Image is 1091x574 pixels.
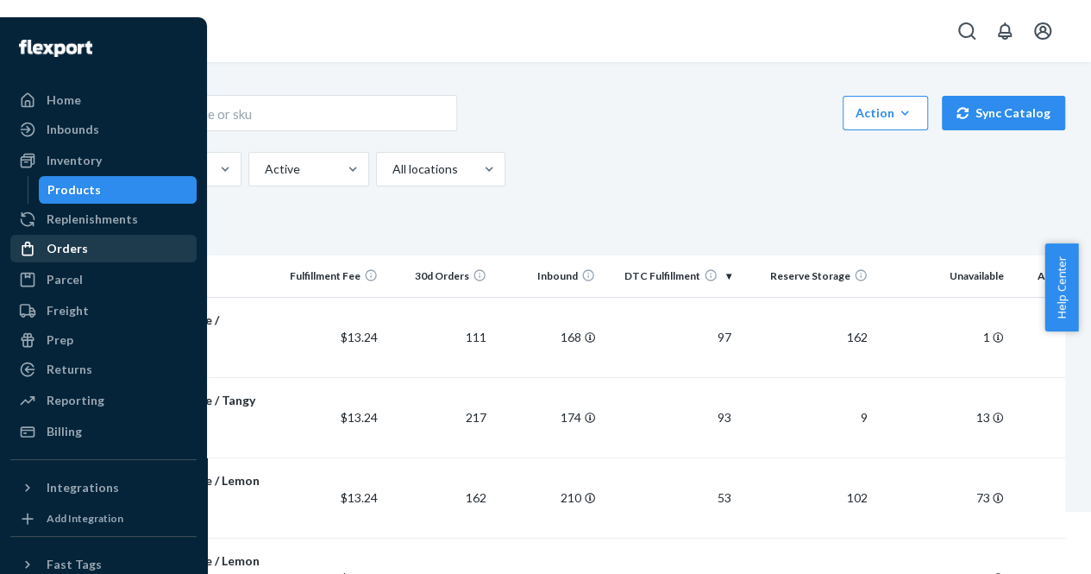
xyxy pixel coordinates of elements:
a: Inventory [10,147,197,174]
th: DTC Fulfillment [602,255,738,297]
div: Action [856,104,915,122]
td: 97 [602,297,738,377]
td: 210 [493,457,602,538]
div: Add Integration [47,511,123,526]
th: Inbound [493,255,602,297]
button: Integrations [10,474,197,501]
td: 111 [385,297,493,377]
td: 162 [738,297,875,377]
th: 30d Orders [385,255,493,297]
a: Inbounds [10,116,197,143]
div: Freight [47,302,89,319]
a: Reporting [10,387,197,414]
div: Returns [47,361,92,378]
td: 73 [875,457,1011,538]
a: Add Integration [10,508,197,529]
td: 13 [875,377,1011,457]
div: Prep [47,331,73,349]
div: Home [47,91,81,109]
td: 9 [738,377,875,457]
a: Billing [10,418,197,445]
div: Reporting [47,392,104,409]
td: 174 [493,377,602,457]
button: Help Center [1044,243,1078,331]
div: Billing [47,423,82,440]
td: 93 [602,377,738,457]
button: Open Search Box [950,14,984,48]
a: Returns [10,356,197,383]
a: Prep [10,326,197,354]
button: Sync Catalog [942,96,1065,130]
div: Products [47,181,101,199]
td: 1 [875,297,1011,377]
td: 168 [493,297,602,377]
th: Unavailable [875,255,1011,297]
img: Flexport logo [19,40,92,57]
button: Action [843,96,928,130]
span: $13.24 [341,410,378,425]
td: 53 [602,457,738,538]
div: Integrations [47,479,119,496]
a: Replenishments [10,205,197,233]
div: Orders [47,240,88,257]
td: 217 [385,377,493,457]
a: Orders [10,235,197,262]
div: Fast Tags [47,556,102,573]
th: Reserve Storage [738,255,875,297]
div: Replenishments [47,211,138,228]
input: Search inventory by name or sku [68,96,456,130]
input: All locations [391,161,392,178]
a: Home [10,86,197,114]
td: 102 [738,457,875,538]
input: Active [263,161,265,178]
div: Inventory [47,152,102,169]
div: Inbounds [47,121,99,138]
a: Products [39,176,198,204]
span: $13.24 [341,330,378,344]
div: Parcel [47,271,83,288]
a: Freight [10,297,197,325]
button: Open notifications [988,14,1022,48]
th: Fulfillment Fee [275,255,384,297]
a: Parcel [10,266,197,293]
span: $13.24 [341,490,378,505]
td: 162 [385,457,493,538]
button: Open account menu [1025,14,1060,48]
